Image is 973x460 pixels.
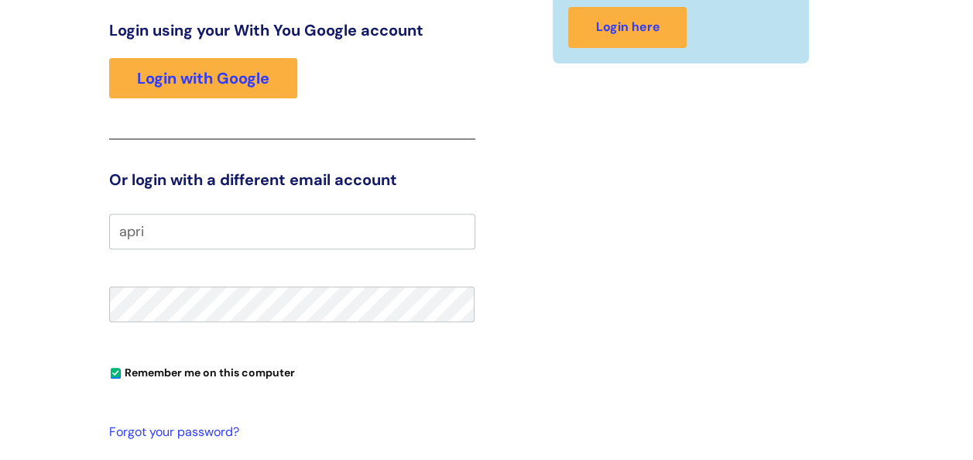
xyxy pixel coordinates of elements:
input: Your e-mail address [109,214,475,249]
a: Forgot your password? [109,421,468,444]
a: Login here [568,7,687,48]
div: You can uncheck this option if you're logging in from a shared device [109,359,475,384]
a: Login with Google [109,58,297,98]
label: Remember me on this computer [109,362,295,379]
h3: Or login with a different email account [109,170,475,189]
input: Remember me on this computer [111,369,121,379]
h3: Login using your With You Google account [109,21,475,39]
